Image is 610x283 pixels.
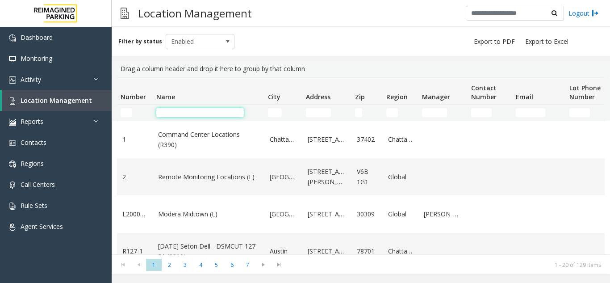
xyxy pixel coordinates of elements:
[21,222,63,231] span: Agent Services
[177,259,193,271] span: Page 3
[117,60,605,77] div: Drag a column header and drop it here to group by that column
[271,258,287,271] span: Go to the last page
[522,35,572,48] button: Export to Excel
[357,135,377,144] a: 37402
[255,258,271,271] span: Go to the next page
[308,209,346,219] a: [STREET_ADDRESS]
[257,261,269,268] span: Go to the next page
[351,105,383,121] td: Zip Filter
[474,37,515,46] span: Export to PDF
[156,108,244,117] input: Name Filter
[193,259,209,271] span: Page 4
[21,201,47,210] span: Rule Sets
[112,77,610,254] div: Data table
[383,105,418,121] td: Region Filter
[9,182,16,189] img: 'icon'
[468,105,512,121] td: Contact Number Filter
[355,108,362,117] input: Zip Filter
[270,135,297,144] a: Chattanooga
[162,259,177,271] span: Page 2
[268,93,280,101] span: City
[117,105,153,121] td: Number Filter
[270,209,297,219] a: [GEOGRAPHIC_DATA]
[9,118,16,126] img: 'icon'
[118,38,162,46] label: Filter by status
[21,54,52,63] span: Monitoring
[308,167,346,187] a: [STREET_ADDRESS][PERSON_NAME]
[21,96,92,105] span: Location Management
[9,55,16,63] img: 'icon'
[386,108,398,117] input: Region Filter
[9,34,16,42] img: 'icon'
[569,84,601,101] span: Lot Phone Number
[418,105,468,121] td: Manager Filter
[357,167,377,187] a: V6B 1G1
[146,259,162,271] span: Page 1
[9,97,16,105] img: 'icon'
[388,209,413,219] a: Global
[470,35,518,48] button: Export to PDF
[264,105,302,121] td: City Filter
[422,93,450,101] span: Manager
[158,172,259,182] a: Remote Monitoring Locations (L)
[9,203,16,210] img: 'icon'
[9,161,16,168] img: 'icon'
[158,209,259,219] a: Modera Midtown (L)
[422,108,447,117] input: Manager Filter
[424,209,462,219] a: [PERSON_NAME]
[153,105,264,121] td: Name Filter
[166,34,221,49] span: Enabled
[386,93,408,101] span: Region
[134,2,256,24] h3: Location Management
[224,259,240,271] span: Page 6
[355,93,365,101] span: Zip
[292,261,601,269] kendo-pager-info: 1 - 20 of 129 items
[308,135,346,144] a: [STREET_ADDRESS]
[21,159,44,168] span: Regions
[156,93,175,101] span: Name
[268,108,282,117] input: City Filter
[21,75,41,84] span: Activity
[21,33,53,42] span: Dashboard
[568,8,599,18] a: Logout
[471,84,497,101] span: Contact Number
[302,105,351,121] td: Address Filter
[21,180,55,189] span: Call Centers
[273,261,285,268] span: Go to the last page
[388,172,413,182] a: Global
[121,108,132,117] input: Number Filter
[122,172,147,182] a: 2
[357,209,377,219] a: 30309
[270,172,297,182] a: [GEOGRAPHIC_DATA]
[240,259,255,271] span: Page 7
[471,108,492,117] input: Contact Number Filter
[9,139,16,147] img: 'icon'
[9,76,16,84] img: 'icon'
[306,108,331,117] input: Address Filter
[122,135,147,144] a: 1
[270,246,297,256] a: Austin
[21,138,46,147] span: Contacts
[306,93,330,101] span: Address
[592,8,599,18] img: logout
[122,246,147,256] a: R127-1
[357,246,377,256] a: 78701
[21,117,43,126] span: Reports
[525,37,568,46] span: Export to Excel
[512,105,566,121] td: Email Filter
[209,259,224,271] span: Page 5
[516,108,545,117] input: Email Filter
[308,246,346,256] a: [STREET_ADDRESS]
[516,93,533,101] span: Email
[158,241,259,262] a: [DATE] Seton Dell - DSMCUT 127-51 (R390)
[388,135,413,144] a: Chattanooga
[158,130,259,150] a: Command Center Locations (R390)
[9,224,16,231] img: 'icon'
[122,209,147,219] a: L20000500
[388,246,413,256] a: Chattanooga
[2,90,112,111] a: Location Management
[569,108,590,117] input: Lot Phone Number Filter
[121,2,129,24] img: pageIcon
[121,93,146,101] span: Number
